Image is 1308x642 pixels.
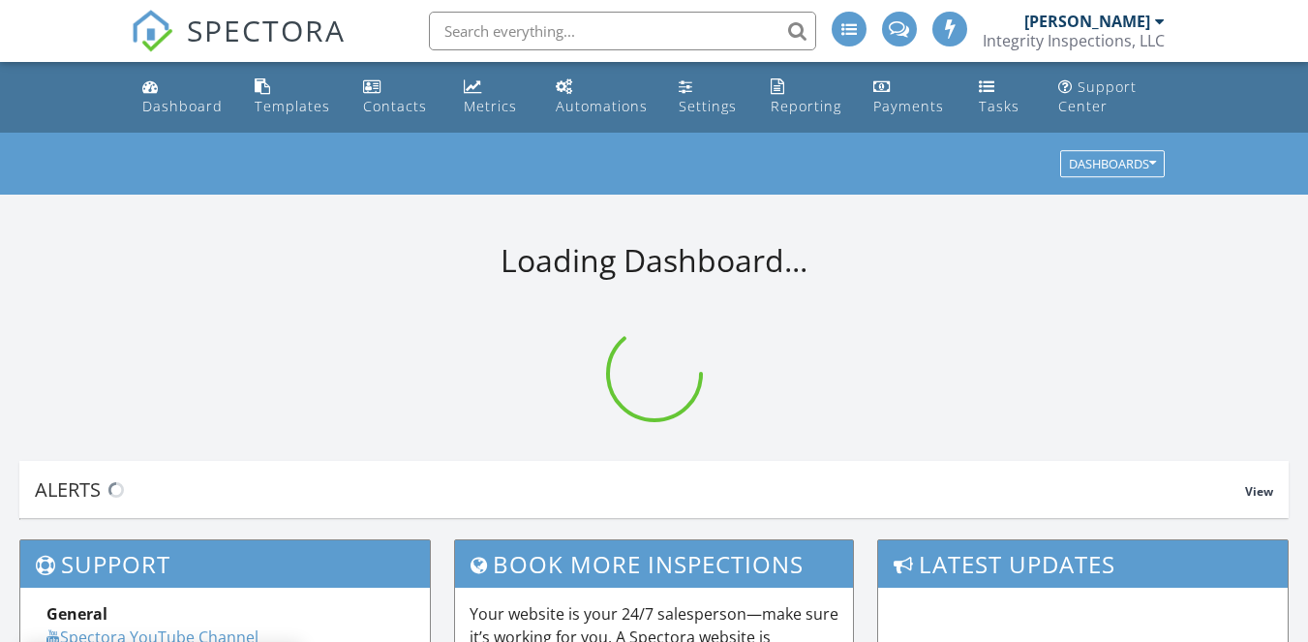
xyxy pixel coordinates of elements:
[878,540,1288,588] h3: Latest Updates
[1245,483,1273,500] span: View
[135,70,231,125] a: Dashboard
[247,70,340,125] a: Templates
[456,70,532,125] a: Metrics
[20,540,430,588] h3: Support
[979,97,1019,115] div: Tasks
[873,97,944,115] div: Payments
[187,10,346,50] span: SPECTORA
[983,31,1165,50] div: Integrity Inspections, LLC
[1069,158,1156,171] div: Dashboards
[866,70,956,125] a: Payments
[1060,151,1165,178] button: Dashboards
[46,603,107,625] strong: General
[355,70,441,125] a: Contacts
[1024,12,1150,31] div: [PERSON_NAME]
[131,26,346,67] a: SPECTORA
[429,12,816,50] input: Search everything...
[464,97,517,115] div: Metrics
[131,10,173,52] img: The Best Home Inspection Software - Spectora
[363,97,427,115] div: Contacts
[679,97,737,115] div: Settings
[971,70,1035,125] a: Tasks
[671,70,747,125] a: Settings
[35,476,1245,503] div: Alerts
[1050,70,1173,125] a: Support Center
[142,97,223,115] div: Dashboard
[1058,77,1137,115] div: Support Center
[455,540,853,588] h3: Book More Inspections
[548,70,655,125] a: Automations (Advanced)
[255,97,330,115] div: Templates
[763,70,850,125] a: Reporting
[556,97,648,115] div: Automations
[771,97,841,115] div: Reporting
